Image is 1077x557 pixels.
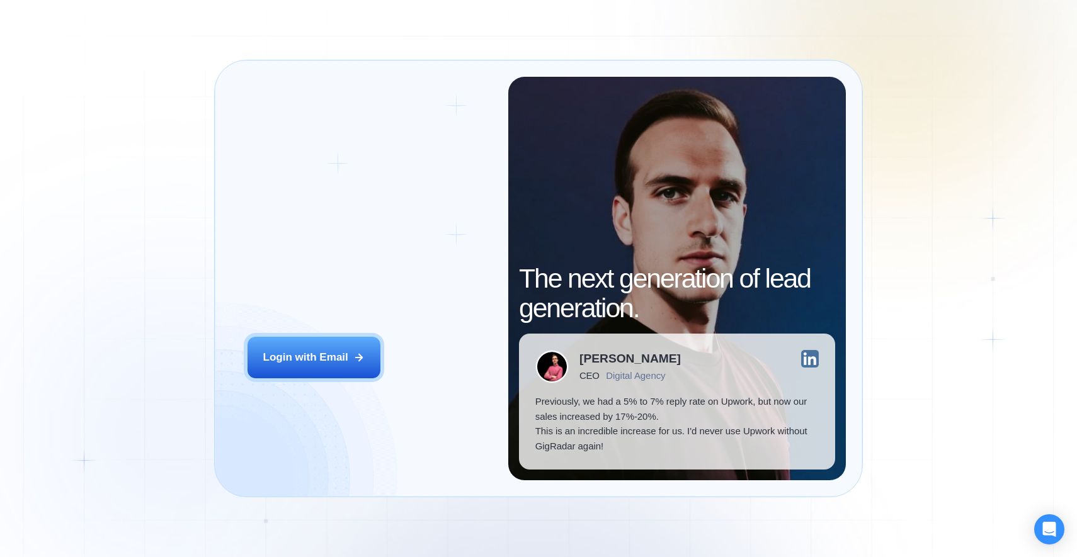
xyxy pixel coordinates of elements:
[535,394,819,453] p: Previously, we had a 5% to 7% reply rate on Upwork, but now our sales increased by 17%-20%. This ...
[606,370,665,381] div: Digital Agency
[579,352,681,364] div: [PERSON_NAME]
[1034,514,1064,544] div: Open Intercom Messenger
[519,264,835,323] h2: The next generation of lead generation.
[579,370,599,381] div: CEO
[248,337,381,378] button: Login with Email
[263,350,348,365] div: Login with Email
